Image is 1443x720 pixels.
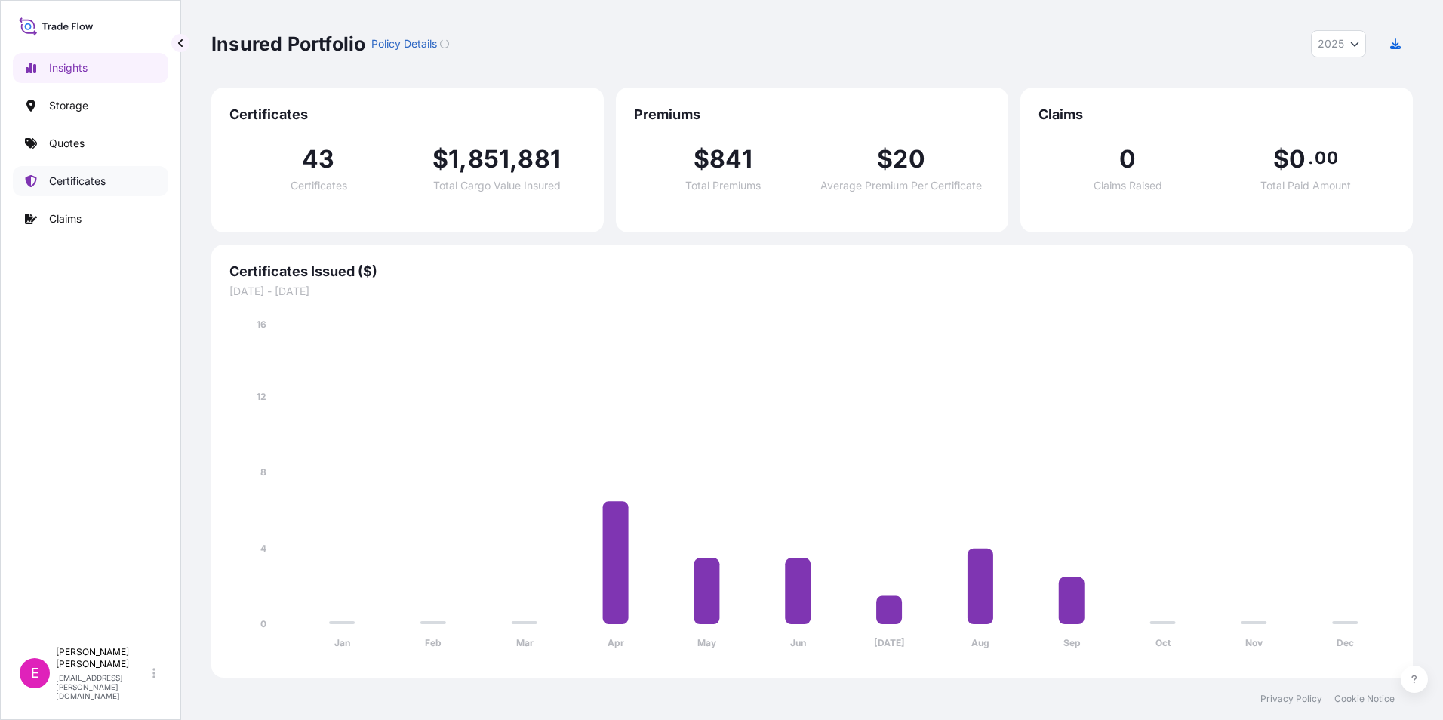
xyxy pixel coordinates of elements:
span: Claims [1038,106,1395,124]
tspan: Nov [1245,637,1263,648]
span: Certificates [229,106,586,124]
span: Total Cargo Value Insured [433,180,561,191]
span: 43 [302,147,334,171]
a: Quotes [13,128,168,158]
a: Cookie Notice [1334,693,1395,705]
tspan: Apr [608,637,624,648]
span: Claims Raised [1094,180,1162,191]
tspan: 4 [260,543,266,554]
span: E [31,666,39,681]
p: Policy Details [371,36,437,51]
tspan: Oct [1155,637,1171,648]
span: 881 [518,147,561,171]
span: 1 [448,147,459,171]
a: Storage [13,91,168,121]
p: Insights [49,60,88,75]
tspan: Sep [1063,637,1081,648]
span: 00 [1315,152,1337,164]
tspan: [DATE] [874,637,905,648]
span: Average Premium Per Certificate [820,180,982,191]
span: . [1308,152,1313,164]
span: Total Premiums [685,180,761,191]
tspan: Jun [790,637,806,648]
p: Claims [49,211,82,226]
a: Certificates [13,166,168,196]
a: Insights [13,53,168,83]
tspan: Dec [1337,637,1354,648]
span: $ [1273,147,1289,171]
div: Loading [440,39,449,48]
p: Storage [49,98,88,113]
span: $ [694,147,709,171]
p: Quotes [49,136,85,151]
span: 0 [1289,147,1306,171]
tspan: 16 [257,318,266,330]
p: [EMAIL_ADDRESS][PERSON_NAME][DOMAIN_NAME] [56,673,149,700]
tspan: Jan [334,637,350,648]
tspan: May [697,637,717,648]
span: Total Paid Amount [1260,180,1351,191]
span: 841 [709,147,752,171]
tspan: Feb [425,637,442,648]
span: 0 [1119,147,1136,171]
span: Certificates [291,180,347,191]
span: , [459,147,467,171]
tspan: Aug [971,637,989,648]
p: Insured Portfolio [211,32,365,56]
span: Premiums [634,106,990,124]
a: Privacy Policy [1260,693,1322,705]
a: Claims [13,204,168,234]
tspan: 0 [260,618,266,629]
span: 851 [468,147,510,171]
span: , [509,147,518,171]
span: 2025 [1318,36,1344,51]
button: Year Selector [1311,30,1366,57]
button: Loading [440,32,449,56]
span: $ [877,147,893,171]
span: Certificates Issued ($) [229,263,1395,281]
p: Certificates [49,174,106,189]
tspan: 12 [257,391,266,402]
span: $ [432,147,448,171]
span: [DATE] - [DATE] [229,284,1395,299]
tspan: Mar [516,637,534,648]
tspan: 8 [260,466,266,478]
p: [PERSON_NAME] [PERSON_NAME] [56,646,149,670]
span: 20 [893,147,925,171]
